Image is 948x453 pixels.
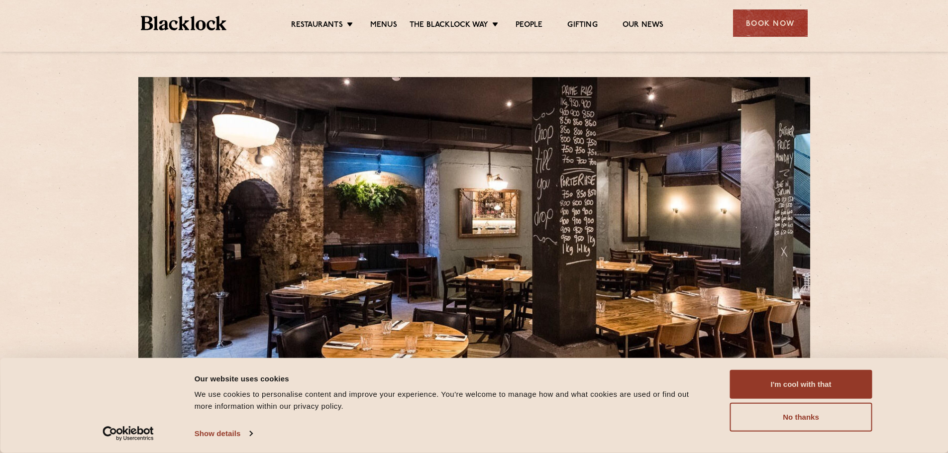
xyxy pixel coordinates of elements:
a: Our News [623,20,664,31]
div: Our website uses cookies [195,372,708,384]
a: Restaurants [291,20,343,31]
a: Usercentrics Cookiebot - opens in a new window [85,426,172,441]
button: No thanks [730,403,872,432]
a: The Blacklock Way [410,20,488,31]
a: Show details [195,426,252,441]
img: BL_Textured_Logo-footer-cropped.svg [141,16,227,30]
a: Gifting [567,20,597,31]
button: I'm cool with that [730,370,872,399]
a: Menus [370,20,397,31]
div: Book Now [733,9,808,37]
div: We use cookies to personalise content and improve your experience. You're welcome to manage how a... [195,388,708,412]
a: People [516,20,542,31]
